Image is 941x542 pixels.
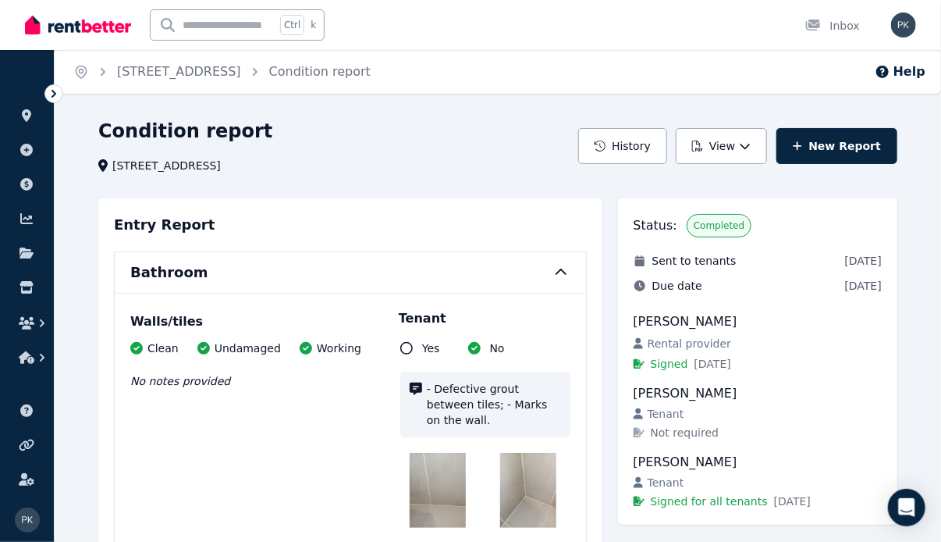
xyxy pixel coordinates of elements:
[694,219,744,232] span: Completed
[651,356,688,372] span: Signed
[578,128,667,164] button: History
[130,375,230,387] span: No notes provided
[652,253,737,269] span: Sent to tenants
[427,381,561,428] span: - Defective grout between tiles; - Marks on the wall.
[694,356,731,372] span: [DATE]
[805,18,860,34] div: Inbox
[15,508,40,533] img: Patrick Kok
[634,384,882,403] div: [PERSON_NAME]
[147,341,179,356] span: Clean
[317,341,361,356] span: Working
[651,494,768,509] span: Signed for all tenants
[130,312,570,331] div: Walls/tiles
[888,489,925,526] div: Open Intercom Messenger
[776,128,897,164] a: New Report
[774,494,811,509] span: [DATE]
[845,253,882,269] span: [DATE]
[112,158,221,173] span: [STREET_ADDRESS]
[648,475,684,490] span: Tenant
[25,13,131,37] img: RentBetter
[634,453,882,472] div: [PERSON_NAME]
[130,262,208,283] h6: Bathroom
[399,309,446,328] p: Tenant
[648,406,684,422] span: Tenant
[648,336,731,351] span: Rental provider
[280,15,304,35] span: Ctrl
[634,312,882,331] div: [PERSON_NAME]
[500,453,556,528] img: IMG20250227185116.jpg
[651,425,719,440] span: Not required
[215,341,281,356] span: Undamaged
[422,341,440,356] span: Yes
[891,12,916,37] img: Patrick Kok
[98,119,272,144] h1: Condition report
[269,64,371,79] a: Condition report
[676,128,767,164] button: View
[652,278,702,294] span: Due date
[490,341,505,356] span: No
[634,216,677,235] h3: Status:
[311,19,316,31] span: k
[117,64,241,79] a: [STREET_ADDRESS]
[410,453,466,528] img: IMG20250227185114.jpg
[875,62,925,81] button: Help
[114,214,215,236] h3: Entry Report
[55,50,389,94] nav: Breadcrumb
[845,278,882,294] span: [DATE]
